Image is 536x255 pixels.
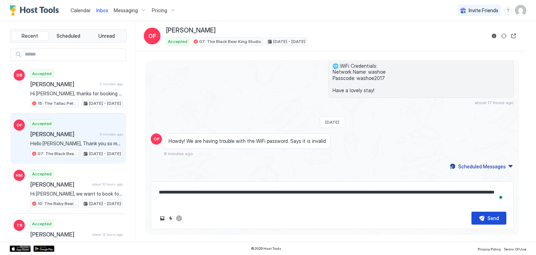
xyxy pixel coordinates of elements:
[30,140,123,147] span: Hello [PERSON_NAME], Thank you so much for your booking! We'll send the check-in instructions [DA...
[57,33,80,39] span: Scheduled
[16,172,23,178] span: HM
[88,31,125,41] button: Unread
[154,136,159,142] span: OF
[500,32,508,40] button: Sync reservation
[30,90,123,97] span: Hi [PERSON_NAME], thanks for booking your stay with us! Details of your Booking: 📍 [STREET_ADDRES...
[92,182,123,187] span: about 10 hours ago
[10,5,62,16] a: Host Tools Logo
[152,7,167,14] span: Pricing
[98,33,115,39] span: Unread
[30,131,97,138] span: [PERSON_NAME]
[325,119,339,125] span: [DATE]
[22,49,126,60] input: Input Field
[100,82,123,86] span: 2 minutes ago
[175,214,183,223] button: ChatGPT Auto Reply
[30,241,123,247] span: Hello, I’m comparing different places to stay in the area for an upcoming trip and came across th...
[490,32,498,40] button: Reservation information
[89,201,121,207] span: [DATE] - [DATE]
[158,214,166,223] button: Upload image
[471,212,506,225] button: Send
[33,246,54,252] a: Google Play Store
[166,27,216,35] span: [PERSON_NAME]
[96,7,108,13] span: Inbox
[169,138,326,144] span: Howdy! We are having trouble with the WiFi password. Says it is invalid
[30,181,89,188] span: [PERSON_NAME]
[22,33,38,39] span: Recent
[30,81,97,88] span: [PERSON_NAME]
[70,7,91,14] a: Calendar
[38,151,77,157] span: 07: The Black Bear King Studio
[16,222,22,228] span: TR
[30,191,123,197] span: Hi [PERSON_NAME], we want to book for [DATE], however it says that the check in time is between 4...
[164,151,193,156] span: 8 minutes ago
[469,7,498,14] span: Invite Friends
[475,100,514,105] span: about 17 hours ago
[114,7,138,14] span: Messaging
[273,38,305,45] span: [DATE] - [DATE]
[478,245,501,252] a: Privacy Policy
[32,221,52,227] span: Accepted
[100,132,123,137] span: 8 minutes ago
[148,32,156,40] span: OF
[50,31,87,41] button: Scheduled
[449,162,514,171] button: Scheduled Messages
[38,100,77,107] span: 15: The Tallac Pet Friendly Studio
[10,246,31,252] a: App Store
[70,7,91,13] span: Calendar
[32,171,52,177] span: Accepted
[16,122,22,128] span: OF
[38,201,77,207] span: 10: The Baby Bear Pet Friendly Studio
[487,214,499,222] div: Send
[10,29,127,43] div: tab-group
[199,38,261,45] span: 07: The Black Bear King Studio
[458,163,506,170] div: Scheduled Messages
[251,246,281,251] span: © 2025 Host Tools
[509,32,518,40] button: Open reservation
[515,5,526,16] div: User profile
[89,100,121,107] span: [DATE] - [DATE]
[478,247,501,251] span: Privacy Policy
[158,186,506,206] textarea: To enrich screen reader interactions, please activate Accessibility in Grammarly extension settings
[12,31,49,41] button: Recent
[504,6,512,15] div: menu
[96,7,108,14] a: Inbox
[92,232,123,237] span: about 12 hours ago
[32,121,52,127] span: Accepted
[504,247,526,251] span: Terms Of Use
[504,245,526,252] a: Terms Of Use
[16,72,22,78] span: DB
[32,71,52,77] span: Accepted
[89,151,121,157] span: [DATE] - [DATE]
[30,231,89,238] span: [PERSON_NAME]
[168,38,187,45] span: Accepted
[166,214,175,223] button: Quick reply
